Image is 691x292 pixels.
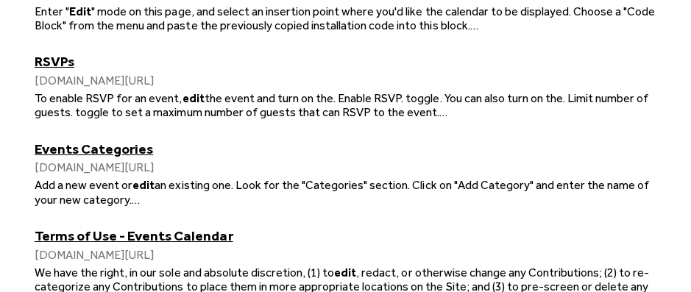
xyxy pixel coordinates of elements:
[132,193,141,207] span: …
[439,105,448,119] span: …
[35,91,183,105] span: To enable RSVP for an event,
[35,248,656,262] div: [DOMAIN_NAME][URL]
[35,74,656,88] div: [DOMAIN_NAME][URL]
[35,178,649,206] span: an existing one. Look for the "Categories" section. Click on "Add Category" and enter the name of...
[470,18,479,32] span: …
[35,4,69,18] span: Enter "
[35,4,655,32] span: " mode on this page, and select an insertion point where you'd like the calendar to be displayed....
[334,266,356,279] strong: edit
[69,4,91,18] strong: Edit
[35,266,334,279] span: We have the right, in our sole and absolute discretion, (1) to
[183,91,205,105] strong: edit
[35,53,656,70] a: RSVPs
[35,178,132,192] span: Add a new event or
[35,140,656,157] a: Events Categories
[35,160,656,174] div: [DOMAIN_NAME][URL]
[35,91,648,119] span: the event and turn on the. Enable RSVP. toggle. You can also turn on the. Limit number of guests....
[132,178,155,192] strong: edit
[35,227,656,244] a: Terms of Use - Events Calendar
